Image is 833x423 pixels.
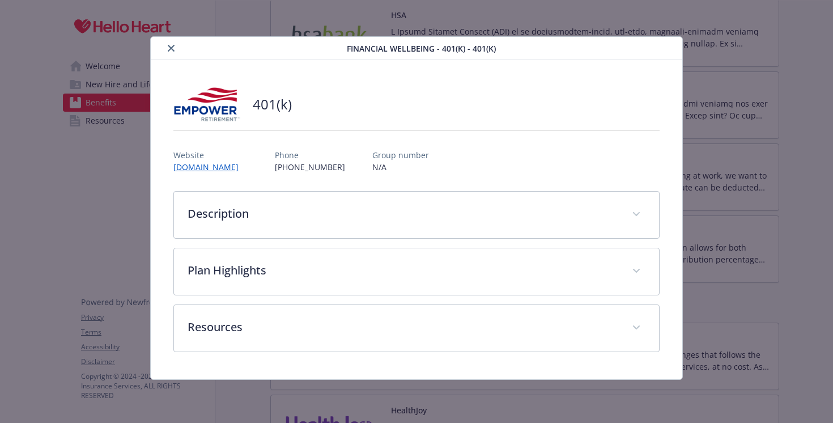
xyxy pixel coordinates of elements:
[188,262,619,279] p: Plan Highlights
[372,149,429,161] p: Group number
[253,95,292,114] h2: 401(k)
[174,305,660,352] div: Resources
[275,149,345,161] p: Phone
[174,248,660,295] div: Plan Highlights
[164,41,178,55] button: close
[174,192,660,238] div: Description
[173,87,241,121] img: Empower Retirement
[173,162,248,172] a: [DOMAIN_NAME]
[347,43,496,54] span: Financial Wellbeing - 401(k) - 401(k)
[83,36,750,380] div: details for plan Financial Wellbeing - 401(k) - 401(k)
[372,161,429,173] p: N/A
[188,205,619,222] p: Description
[188,319,619,336] p: Resources
[275,161,345,173] p: [PHONE_NUMBER]
[173,149,248,161] p: Website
